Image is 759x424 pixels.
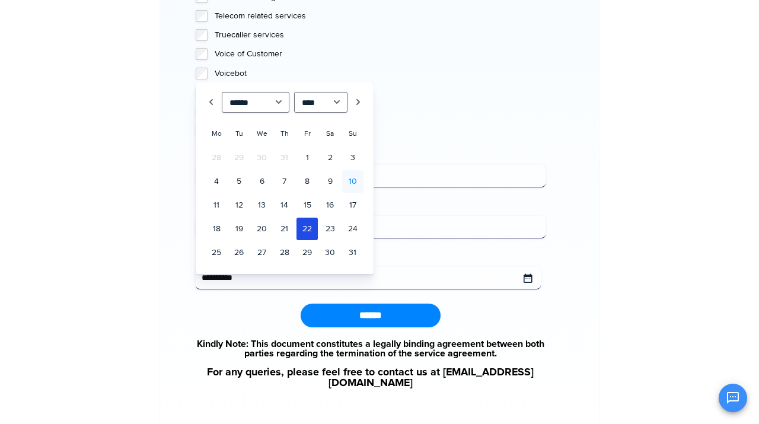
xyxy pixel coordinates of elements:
a: 7 [274,170,295,193]
a: Next [352,92,364,113]
span: 29 [228,146,250,169]
label: Voicebot [215,68,546,79]
a: 25 [206,241,227,264]
span: Friday [304,129,311,138]
a: 19 [228,218,250,240]
a: 24 [342,218,363,240]
a: 21 [274,218,295,240]
span: Monday [212,129,222,138]
a: 29 [296,241,318,264]
label: WhatsApp services [215,106,546,117]
a: 1 [296,146,318,169]
a: 9 [319,170,340,193]
a: 30 [319,241,340,264]
a: 31 [342,241,363,264]
button: Open chat [719,384,747,412]
a: 10 [342,170,363,193]
a: 27 [251,241,273,264]
span: 28 [206,146,227,169]
span: Sunday [349,129,357,138]
a: Kindly Note: This document constitutes a legally binding agreement between both parties regarding... [196,339,546,358]
a: 26 [228,241,250,264]
span: Wednesday [257,129,267,138]
a: 5 [228,170,250,193]
span: 31 [274,146,295,169]
span: Tuesday [235,129,243,138]
label: Voice of Customer [215,48,546,60]
span: 30 [251,146,273,169]
a: 22 [296,218,318,240]
a: 12 [228,194,250,216]
a: 6 [251,170,273,193]
a: 14 [274,194,295,216]
span: Thursday [280,129,289,138]
a: 28 [274,241,295,264]
a: For any queries, please feel free to contact us at [EMAIL_ADDRESS][DOMAIN_NAME] [196,367,546,388]
a: 23 [319,218,340,240]
a: 15 [296,194,318,216]
a: 16 [319,194,340,216]
a: 4 [206,170,227,193]
a: 11 [206,194,227,216]
a: 20 [251,218,273,240]
a: 3 [342,146,363,169]
a: 18 [206,218,227,240]
label: Other [215,125,546,136]
a: 8 [296,170,318,193]
label: Telecom related services [215,10,546,22]
label: VPN [215,87,546,98]
label: Truecaller services [215,29,546,41]
span: Saturday [326,129,334,138]
a: Prev [205,92,217,113]
a: 17 [342,194,363,216]
a: 13 [251,194,273,216]
select: Select month [222,92,290,113]
a: 2 [319,146,340,169]
select: Select year [294,92,347,113]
